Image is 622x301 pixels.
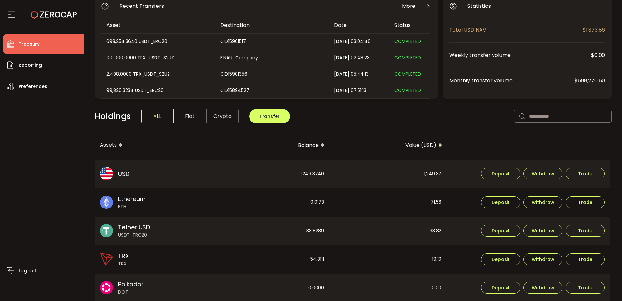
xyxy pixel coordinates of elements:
div: [DATE] 03:04:46 [329,38,389,45]
button: Withdraw [523,168,562,179]
span: USD [118,169,129,178]
img: usdt_portfolio.svg [100,224,113,237]
span: COMPLETED [394,38,421,45]
span: Recent Transfers [119,2,164,10]
span: Statistics [467,2,491,10]
button: Deposit [481,168,520,179]
span: Total USD NAV [449,26,583,34]
span: Trade [578,285,592,290]
button: Transfer [249,109,290,123]
div: [DATE] 07:51:13 [329,87,389,94]
span: $0.00 [591,51,605,59]
span: DOT [118,289,143,295]
div: 33.8289 [212,217,329,245]
div: 0.0173 [212,188,329,217]
div: 99,820.3234 USDT_ERC20 [101,87,214,94]
div: 2,498.0000 TRX_USDT_S2UZ [101,70,214,78]
div: CID15901356 [215,70,328,78]
div: CID15901517 [215,38,328,45]
span: Preferences [19,82,47,91]
iframe: Chat Widget [589,270,622,301]
button: Trade [566,196,605,208]
span: Deposit [492,285,510,290]
span: Trade [578,171,592,176]
div: 100,000.0000 TRX_USDT_S2UZ [101,54,214,62]
span: COMPLETED [394,71,421,77]
button: Deposit [481,253,520,265]
div: 1,249.3740 [212,160,329,188]
span: Withdraw [532,228,554,233]
span: Withdraw [532,285,554,290]
div: 19.10 [330,245,447,274]
div: Value (USD) [330,140,447,151]
span: Trade [578,228,592,233]
button: Withdraw [523,253,562,265]
img: trx_portfolio.png [100,253,113,266]
span: Withdraw [532,257,554,262]
span: Fiat [174,109,206,123]
div: 54.8111 [212,245,329,274]
button: Deposit [481,282,520,294]
button: Trade [566,282,605,294]
span: Withdraw [532,171,554,176]
span: $1,373.86 [583,26,605,34]
button: Trade [566,168,605,179]
div: Assets [95,140,212,151]
span: Deposit [492,257,510,262]
div: 698,254.3640 USDT_ERC20 [101,38,214,45]
img: dot_portfolio.svg [100,281,113,294]
img: eth_portfolio.svg [100,196,113,209]
div: [DATE] 02:48:23 [329,54,389,62]
span: Treasury [19,39,40,49]
button: Trade [566,225,605,236]
div: Status [389,21,430,29]
span: ETH [118,203,146,210]
div: Asset [101,21,215,29]
span: TRX [118,251,129,260]
span: Trade [578,200,592,205]
span: Ethereum [118,194,146,203]
button: Deposit [481,225,520,236]
button: Withdraw [523,282,562,294]
span: Log out [19,266,36,276]
div: [DATE] 05:44:13 [329,70,389,78]
span: Polkadot [118,280,143,289]
span: $698,270.60 [575,77,605,85]
span: Crypto [206,109,239,123]
button: Deposit [481,196,520,208]
span: Tether USD [118,223,150,232]
span: USDT-TRC20 [118,232,150,238]
span: Deposit [492,200,510,205]
button: Withdraw [523,196,562,208]
span: Trade [578,257,592,262]
div: CID15894527 [215,87,328,94]
span: Holdings [95,110,131,122]
span: ALL [141,109,174,123]
div: Destination [215,21,329,29]
span: Transfer [259,113,280,120]
div: Balance [212,140,330,151]
div: Date [329,21,389,29]
button: Trade [566,253,605,265]
span: Monthly transfer volume [449,77,575,85]
span: Deposit [492,171,510,176]
button: Withdraw [523,225,562,236]
div: 1,249.37 [330,160,447,188]
span: Weekly transfer volume [449,51,591,59]
img: usd_portfolio.svg [100,167,113,180]
div: 71.56 [330,188,447,217]
span: COMPLETED [394,54,421,61]
span: COMPLETED [394,87,421,93]
span: Reporting [19,61,42,70]
span: Withdraw [532,200,554,205]
span: Deposit [492,228,510,233]
div: 33.82 [330,217,447,245]
div: FINAU_Company [215,54,328,62]
span: TRX [118,260,129,267]
span: More [402,2,415,10]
